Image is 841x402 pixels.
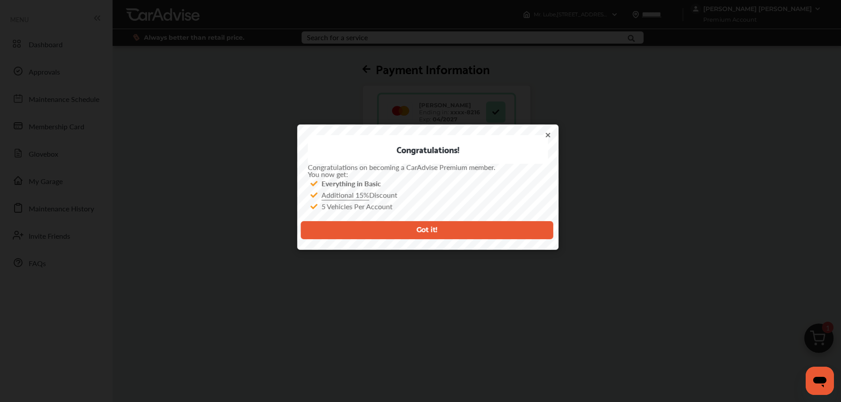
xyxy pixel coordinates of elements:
[308,201,548,212] div: 5 Vehicles Per Account
[301,221,553,239] button: Got it!
[321,190,369,200] u: Additional 15%
[308,135,548,164] div: Congratulations!
[308,162,495,172] span: Congratulations on becoming a CarAdvise Premium member.
[321,190,397,200] span: Discount
[321,178,381,188] strong: Everything in Basic
[308,169,348,179] span: You now get:
[806,367,834,395] iframe: Button to launch messaging window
